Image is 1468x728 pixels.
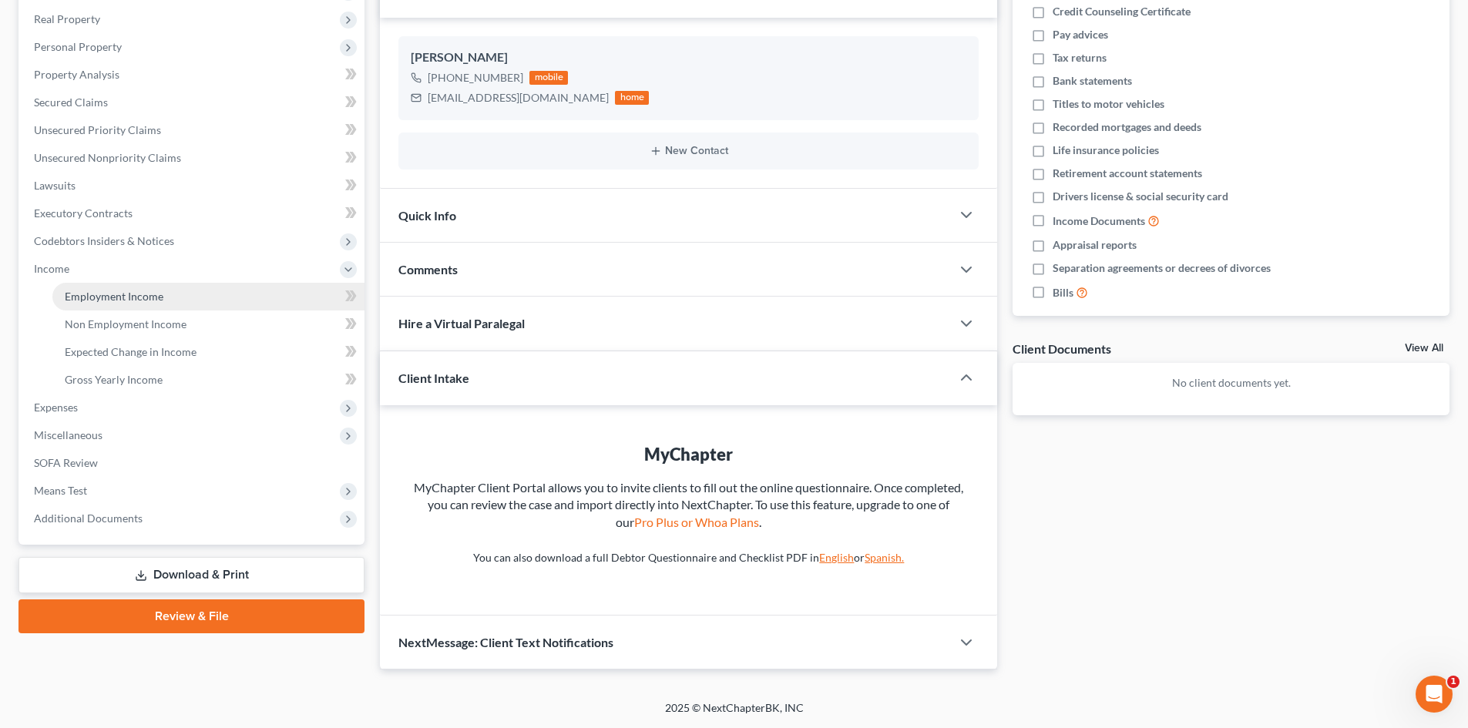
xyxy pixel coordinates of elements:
a: English [819,551,854,564]
span: Unsecured Nonpriority Claims [34,151,181,164]
span: Means Test [34,484,87,497]
a: Review & File [18,599,364,633]
span: Miscellaneous [34,428,102,441]
span: Gross Yearly Income [65,373,163,386]
span: Appraisal reports [1053,237,1137,253]
span: Income Documents [1053,213,1145,229]
a: Download & Print [18,557,364,593]
p: No client documents yet. [1025,375,1437,391]
span: Pay advices [1053,27,1108,42]
span: Unsecured Priority Claims [34,123,161,136]
span: Income [34,262,69,275]
a: Expected Change in Income [52,338,364,366]
p: You can also download a full Debtor Questionnaire and Checklist PDF in or [411,550,966,565]
a: Property Analysis [22,61,364,89]
span: Tax returns [1053,50,1107,65]
a: View All [1405,343,1443,354]
div: Client Documents [1013,341,1111,357]
span: Titles to motor vehicles [1053,96,1164,112]
span: Separation agreements or decrees of divorces [1053,260,1271,276]
span: Executory Contracts [34,206,133,220]
span: Drivers license & social security card [1053,189,1228,204]
span: Quick Info [398,208,456,223]
span: Comments [398,262,458,277]
div: [EMAIL_ADDRESS][DOMAIN_NAME] [428,90,609,106]
a: Secured Claims [22,89,364,116]
span: Credit Counseling Certificate [1053,4,1191,19]
span: 1 [1447,676,1460,688]
div: 2025 © NextChapterBK, INC [295,700,1174,728]
span: Hire a Virtual Paralegal [398,316,525,330]
span: Bank statements [1053,73,1132,89]
a: Spanish. [865,551,904,564]
div: home [615,91,649,105]
span: Real Property [34,12,100,25]
span: Lawsuits [34,179,76,192]
div: MyChapter [411,442,966,466]
span: Additional Documents [34,512,143,525]
span: Secured Claims [34,96,108,109]
a: Employment Income [52,283,364,310]
a: Non Employment Income [52,310,364,338]
span: Retirement account statements [1053,166,1202,181]
span: Codebtors Insiders & Notices [34,234,174,247]
span: Recorded mortgages and deeds [1053,119,1201,135]
span: Expected Change in Income [65,345,197,358]
button: New Contact [411,145,966,157]
span: Life insurance policies [1053,143,1159,158]
a: Unsecured Nonpriority Claims [22,144,364,172]
span: Expenses [34,401,78,414]
a: SOFA Review [22,449,364,477]
div: [PHONE_NUMBER] [428,70,523,86]
a: Unsecured Priority Claims [22,116,364,144]
span: Property Analysis [34,68,119,81]
span: Client Intake [398,371,469,385]
a: Executory Contracts [22,200,364,227]
a: Gross Yearly Income [52,366,364,394]
span: MyChapter Client Portal allows you to invite clients to fill out the online questionnaire. Once c... [414,480,963,530]
span: Non Employment Income [65,317,186,330]
div: [PERSON_NAME] [411,49,966,67]
span: Personal Property [34,40,122,53]
span: Bills [1053,285,1073,300]
span: NextMessage: Client Text Notifications [398,635,613,649]
div: mobile [529,71,568,85]
a: Lawsuits [22,172,364,200]
span: Employment Income [65,290,163,303]
a: Pro Plus or Whoa Plans [634,515,759,529]
span: SOFA Review [34,456,98,469]
iframe: Intercom live chat [1416,676,1453,713]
